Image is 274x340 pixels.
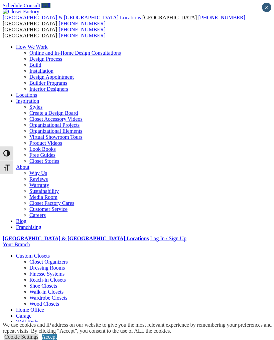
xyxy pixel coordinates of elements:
[29,170,47,176] a: Why Us
[29,200,74,206] a: Closet Factory Cares
[29,212,46,218] a: Careers
[29,265,65,271] a: Dressing Rooms
[16,313,31,319] a: Garage
[3,236,149,241] a: [GEOGRAPHIC_DATA] & [GEOGRAPHIC_DATA] Locations
[29,271,64,277] a: Finesse Systems
[16,98,39,104] a: Inspiration
[3,242,30,247] a: Your Branch
[59,33,106,38] a: [PHONE_NUMBER]
[29,122,80,128] a: Organizational Projects
[29,158,59,164] a: Closet Stories
[29,134,83,140] a: Virtual Showroom Tours
[29,128,82,134] a: Organizational Elements
[3,15,142,20] a: [GEOGRAPHIC_DATA] & [GEOGRAPHIC_DATA] Locations
[3,322,274,334] div: We use cookies and IP address on our website to give you the most relevant experience by remember...
[29,110,78,116] a: Create a Design Board
[29,80,67,86] a: Builder Programs
[29,283,57,289] a: Shoe Closets
[3,15,245,26] span: [GEOGRAPHIC_DATA]: [GEOGRAPHIC_DATA]:
[41,3,50,8] a: Call
[29,146,56,152] a: Look Books
[29,56,62,62] a: Design Process
[4,334,38,340] a: Cookie Settings
[29,50,121,56] a: Online and In-Home Design Consultations
[16,307,44,313] a: Home Office
[3,3,40,8] a: Schedule Consult
[59,27,106,32] a: [PHONE_NUMBER]
[16,319,38,325] a: Wall Beds
[29,86,68,92] a: Interior Designers
[29,289,63,295] a: Walk-in Closets
[29,68,53,74] a: Installation
[29,295,67,301] a: Wardrobe Closets
[29,301,59,307] a: Wood Closets
[29,277,66,283] a: Reach-in Closets
[42,334,57,340] a: Accept
[29,194,57,200] a: Media Room
[3,15,141,20] span: [GEOGRAPHIC_DATA] & [GEOGRAPHIC_DATA] Locations
[29,62,41,68] a: Build
[29,206,67,212] a: Customer Service
[29,182,49,188] a: Warranty
[16,253,50,259] a: Custom Closets
[29,188,59,194] a: Sustainability
[16,224,41,230] a: Franchising
[16,218,26,224] a: Blog
[16,44,48,50] a: How We Work
[150,236,186,241] a: Log In / Sign Up
[3,27,106,38] span: [GEOGRAPHIC_DATA]: [GEOGRAPHIC_DATA]:
[29,176,48,182] a: Reviews
[59,21,106,26] a: [PHONE_NUMBER]
[29,74,74,80] a: Design Appointment
[29,116,83,122] a: Closet Accessory Videos
[262,3,271,12] button: Close
[29,152,55,158] a: Free Guides
[198,15,245,20] a: [PHONE_NUMBER]
[29,140,62,146] a: Product Videos
[29,104,42,110] a: Styles
[3,9,39,15] img: Closet Factory
[29,259,68,265] a: Closet Organizers
[16,164,29,170] a: About
[16,92,37,98] a: Locations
